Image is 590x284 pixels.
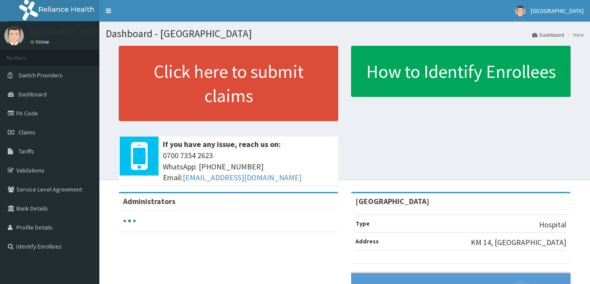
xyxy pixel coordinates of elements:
[355,237,379,245] b: Address
[19,90,47,98] span: Dashboard
[19,147,34,155] span: Tariffs
[19,71,63,79] span: Switch Providers
[351,46,571,97] a: How to Identify Enrollees
[355,220,370,227] b: Type
[123,214,136,227] svg: audio-loading
[539,219,566,230] p: Hospital
[471,237,566,248] p: KM 14, [GEOGRAPHIC_DATA]
[163,150,334,183] span: 0700 7354 2623 WhatsApp: [PHONE_NUMBER] Email:
[163,139,281,149] b: If you have any issue, reach us on:
[532,31,564,38] a: Dashboard
[123,196,175,206] b: Administrators
[106,28,584,39] h1: Dashboard - [GEOGRAPHIC_DATA]
[30,39,51,45] a: Online
[119,46,338,121] a: Click here to submit claims
[183,172,301,182] a: [EMAIL_ADDRESS][DOMAIN_NAME]
[4,26,24,45] img: User Image
[355,196,429,206] strong: [GEOGRAPHIC_DATA]
[19,128,35,136] span: Claims
[565,31,584,38] li: Here
[30,28,102,36] p: [GEOGRAPHIC_DATA]
[515,6,526,16] img: User Image
[531,7,584,15] span: [GEOGRAPHIC_DATA]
